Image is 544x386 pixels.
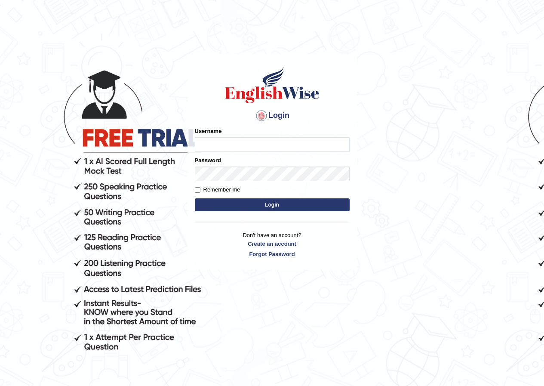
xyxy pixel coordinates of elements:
[195,250,350,258] a: Forgot Password
[195,156,221,164] label: Password
[223,66,321,105] img: Logo of English Wise sign in for intelligent practice with AI
[195,185,240,194] label: Remember me
[195,127,222,135] label: Username
[195,231,350,258] p: Don't have an account?
[195,198,350,211] button: Login
[195,187,200,193] input: Remember me
[195,240,350,248] a: Create an account
[195,109,350,123] h4: Login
